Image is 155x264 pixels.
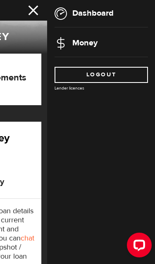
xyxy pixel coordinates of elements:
img: money-d353d27aa90b8b8b750af723eede281a.svg [55,37,67,49]
a: Logout [55,67,148,83]
a: Lender licences [55,85,84,91]
img: dashboard-b5a15c7b67d22e16d1e1c8db2a1cffd5.svg [55,7,67,20]
a: Dashboard [55,8,114,18]
iframe: LiveChat chat widget [120,229,155,264]
a: Money [55,38,98,48]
